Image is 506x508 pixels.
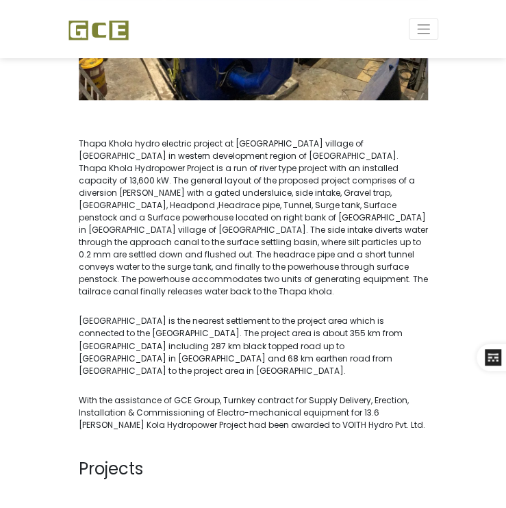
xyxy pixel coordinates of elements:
[409,18,438,40] button: Toggle navigation
[79,456,428,481] p: Projects
[68,20,129,40] img: GCE Group
[79,315,428,377] p: [GEOGRAPHIC_DATA] is the nearest settlement to the project area which is connected to the [GEOGRA...
[79,394,428,431] p: With the assistance of GCE Group, Turnkey contract for Supply Delivery, Erection, Installation & ...
[79,138,428,298] p: Thapa Khola hydro electric project at [GEOGRAPHIC_DATA] village of [GEOGRAPHIC_DATA] in western d...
